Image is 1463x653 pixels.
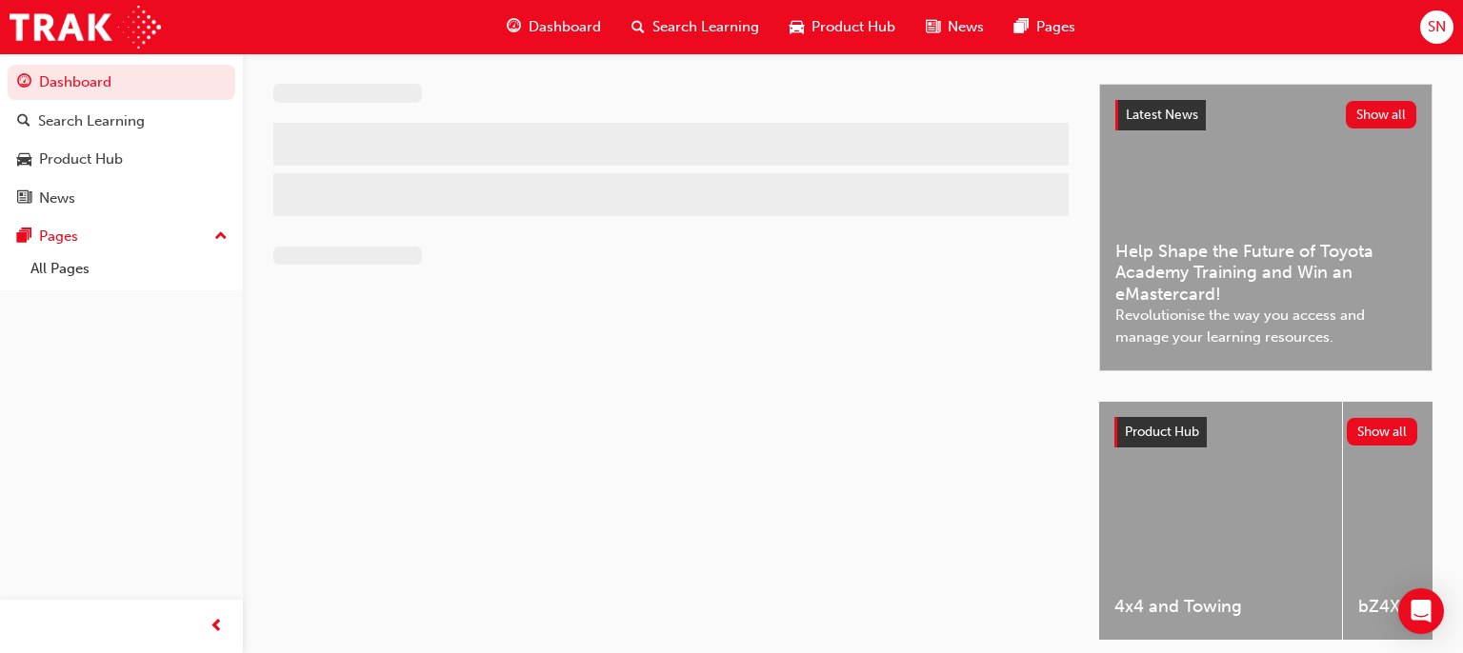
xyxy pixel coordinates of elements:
[999,8,1091,47] a: pages-iconPages
[812,16,895,38] span: Product Hub
[1099,402,1342,640] a: 4x4 and Towing
[17,151,31,168] span: car-icon
[1114,596,1327,618] span: 4x4 and Towing
[38,110,145,132] div: Search Learning
[631,15,645,39] span: search-icon
[491,8,616,47] a: guage-iconDashboard
[1099,84,1433,371] a: Latest NewsShow allHelp Shape the Future of Toyota Academy Training and Win an eMastercard!Revolu...
[8,219,235,254] button: Pages
[214,225,228,249] span: up-icon
[1014,15,1029,39] span: pages-icon
[1125,424,1199,440] span: Product Hub
[23,254,235,284] a: All Pages
[17,74,31,91] span: guage-icon
[17,228,31,246] span: pages-icon
[8,181,235,216] a: News
[1115,305,1416,347] span: Revolutionise the way you access and manage your learning resources.
[1115,241,1416,306] span: Help Shape the Future of Toyota Academy Training and Win an eMastercard!
[17,190,31,208] span: news-icon
[39,226,78,247] div: Pages
[1398,588,1444,634] div: Open Intercom Messenger
[616,8,774,47] a: search-iconSearch Learning
[1346,101,1417,129] button: Show all
[1420,10,1453,44] button: SN
[1428,16,1446,38] span: SN
[507,15,521,39] span: guage-icon
[8,142,235,177] a: Product Hub
[10,6,161,49] img: Trak
[39,148,123,170] div: Product Hub
[948,16,984,38] span: News
[652,16,759,38] span: Search Learning
[17,113,30,130] span: search-icon
[1115,100,1416,130] a: Latest NewsShow all
[1126,107,1198,123] span: Latest News
[529,16,601,38] span: Dashboard
[911,8,999,47] a: news-iconNews
[1114,417,1417,447] a: Product HubShow all
[774,8,911,47] a: car-iconProduct Hub
[8,65,235,100] a: Dashboard
[926,15,940,39] span: news-icon
[790,15,804,39] span: car-icon
[8,104,235,139] a: Search Learning
[1036,16,1075,38] span: Pages
[1347,418,1418,445] button: Show all
[39,188,75,209] div: News
[8,61,235,219] button: DashboardSearch LearningProduct HubNews
[210,615,224,639] span: prev-icon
